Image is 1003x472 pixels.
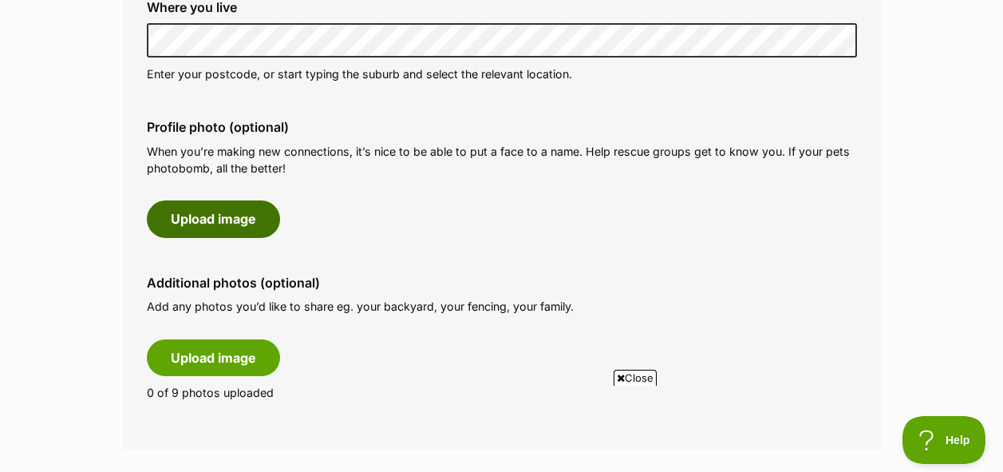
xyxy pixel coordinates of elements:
[115,392,889,464] iframe: Advertisement
[147,65,857,82] p: Enter your postcode, or start typing the suburb and select the relevant location.
[147,298,857,315] p: Add any photos you’d like to share eg. your backyard, your fencing, your family.
[147,120,857,134] label: Profile photo (optional)
[147,200,280,237] button: Upload image
[147,143,857,177] p: When you’re making new connections, it’s nice to be able to put a face to a name. Help rescue gro...
[147,276,857,290] label: Additional photos (optional)
[614,370,657,386] span: Close
[902,416,987,464] iframe: Help Scout Beacon - Open
[147,339,280,376] button: Upload image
